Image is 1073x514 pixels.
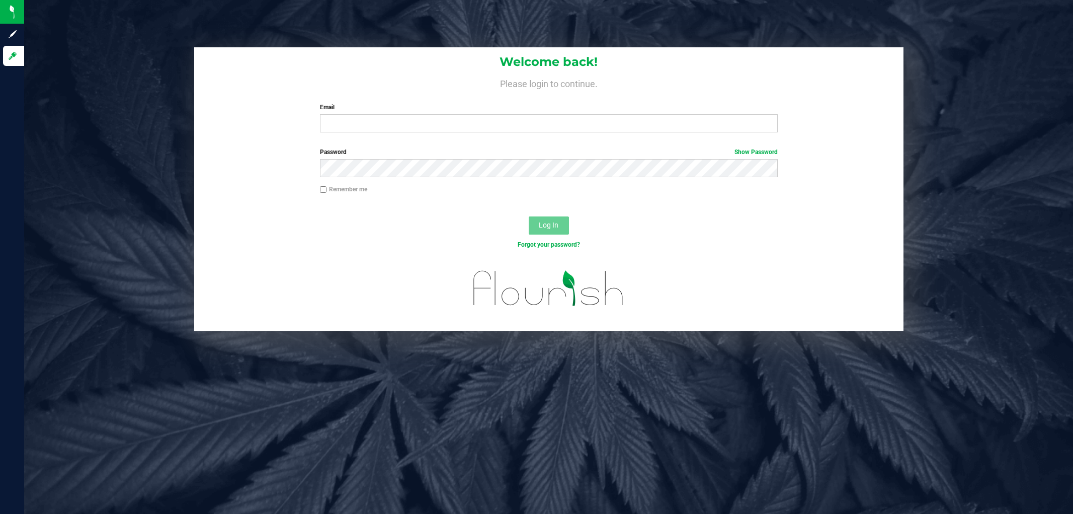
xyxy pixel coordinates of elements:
[460,260,637,317] img: flourish_logo.svg
[529,216,569,235] button: Log In
[194,55,903,68] h1: Welcome back!
[518,241,580,248] a: Forgot your password?
[320,103,778,112] label: Email
[8,29,18,39] inline-svg: Sign up
[194,77,903,89] h4: Please login to continue.
[734,149,778,156] a: Show Password
[539,221,558,229] span: Log In
[320,185,367,194] label: Remember me
[320,149,347,156] span: Password
[8,51,18,61] inline-svg: Log in
[320,186,327,193] input: Remember me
